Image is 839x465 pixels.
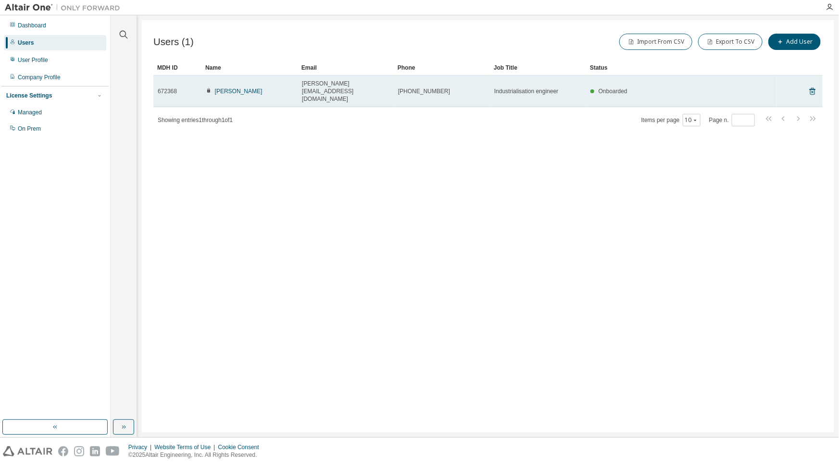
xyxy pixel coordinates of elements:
[18,125,41,133] div: On Prem
[599,88,627,95] span: Onboarded
[128,451,265,459] p: © 2025 Altair Engineering, Inc. All Rights Reserved.
[698,34,763,50] button: Export To CSV
[398,87,450,95] span: [PHONE_NUMBER]
[18,73,61,81] div: Company Profile
[6,92,52,99] div: License Settings
[685,116,698,124] button: 10
[90,446,100,456] img: linkedin.svg
[153,37,194,48] span: Users (1)
[3,446,52,456] img: altair_logo.svg
[205,60,294,75] div: Name
[215,88,263,95] a: [PERSON_NAME]
[158,117,233,123] span: Showing entries 1 through 1 of 1
[18,22,46,29] div: Dashboard
[158,87,177,95] span: 672368
[619,34,692,50] button: Import From CSV
[768,34,821,50] button: Add User
[18,39,34,47] div: Users
[106,446,120,456] img: youtube.svg
[494,60,582,75] div: Job Title
[5,3,125,12] img: Altair One
[18,109,42,116] div: Managed
[218,443,264,451] div: Cookie Consent
[128,443,154,451] div: Privacy
[709,114,755,126] span: Page n.
[590,60,773,75] div: Status
[157,60,198,75] div: MDH ID
[18,56,48,64] div: User Profile
[58,446,68,456] img: facebook.svg
[154,443,218,451] div: Website Terms of Use
[494,87,558,95] span: Industrialisation engineer
[74,446,84,456] img: instagram.svg
[301,60,390,75] div: Email
[398,60,486,75] div: Phone
[641,114,701,126] span: Items per page
[302,80,389,103] span: [PERSON_NAME][EMAIL_ADDRESS][DOMAIN_NAME]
